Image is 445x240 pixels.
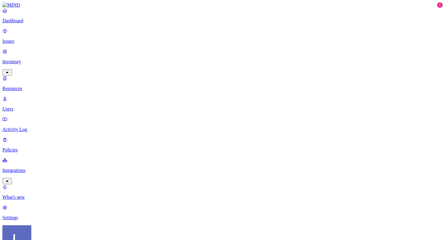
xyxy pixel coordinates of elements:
p: Dashboard [2,18,443,23]
a: Users [2,96,443,112]
a: Issues [2,28,443,44]
p: Policies [2,147,443,153]
a: Integrations [2,157,443,183]
a: Inventory [2,49,443,75]
a: Activity Log [2,117,443,132]
a: Resources [2,76,443,91]
p: Inventory [2,59,443,64]
p: What's new [2,195,443,200]
p: Settings [2,215,443,220]
p: Users [2,106,443,112]
p: Resources [2,86,443,91]
a: MIND [2,2,443,8]
a: Settings [2,205,443,220]
p: Issues [2,39,443,44]
a: What's new [2,184,443,200]
a: Policies [2,137,443,153]
img: MIND [2,2,20,8]
p: Activity Log [2,127,443,132]
div: 1 [437,2,443,8]
p: Integrations [2,168,443,173]
a: Dashboard [2,8,443,23]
